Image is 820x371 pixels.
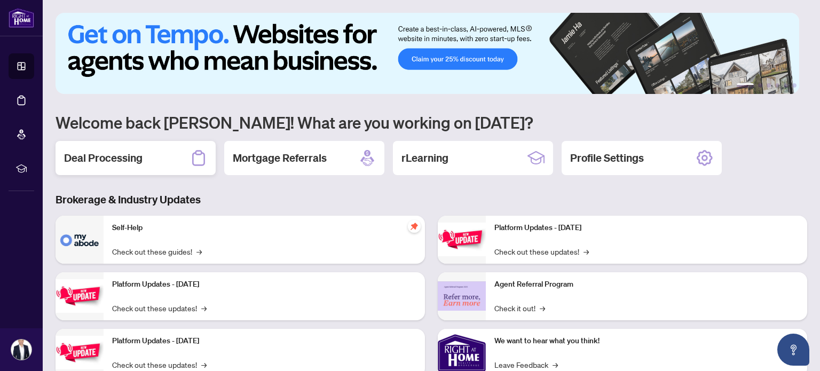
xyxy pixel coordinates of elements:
[494,302,545,314] a: Check it out!→
[201,302,207,314] span: →
[553,359,558,370] span: →
[494,335,799,347] p: We want to hear what you think!
[758,83,762,88] button: 2
[56,192,807,207] h3: Brokerage & Industry Updates
[737,83,754,88] button: 1
[56,336,104,369] img: Platform Updates - July 21, 2025
[494,279,799,290] p: Agent Referral Program
[9,8,34,28] img: logo
[233,151,327,165] h2: Mortgage Referrals
[56,13,799,94] img: Slide 0
[112,335,416,347] p: Platform Updates - [DATE]
[56,216,104,264] img: Self-Help
[494,222,799,234] p: Platform Updates - [DATE]
[112,222,416,234] p: Self-Help
[775,83,779,88] button: 4
[56,112,807,132] h1: Welcome back [PERSON_NAME]! What are you working on [DATE]?
[584,246,589,257] span: →
[540,302,545,314] span: →
[201,359,207,370] span: →
[56,279,104,313] img: Platform Updates - September 16, 2025
[112,302,207,314] a: Check out these updates!→
[112,246,202,257] a: Check out these guides!→
[196,246,202,257] span: →
[438,281,486,311] img: Agent Referral Program
[767,83,771,88] button: 3
[64,151,143,165] h2: Deal Processing
[438,223,486,256] img: Platform Updates - June 23, 2025
[494,246,589,257] a: Check out these updates!→
[408,220,421,233] span: pushpin
[112,279,416,290] p: Platform Updates - [DATE]
[777,334,809,366] button: Open asap
[11,340,31,360] img: Profile Icon
[784,83,788,88] button: 5
[570,151,644,165] h2: Profile Settings
[401,151,448,165] h2: rLearning
[494,359,558,370] a: Leave Feedback→
[792,83,797,88] button: 6
[112,359,207,370] a: Check out these updates!→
